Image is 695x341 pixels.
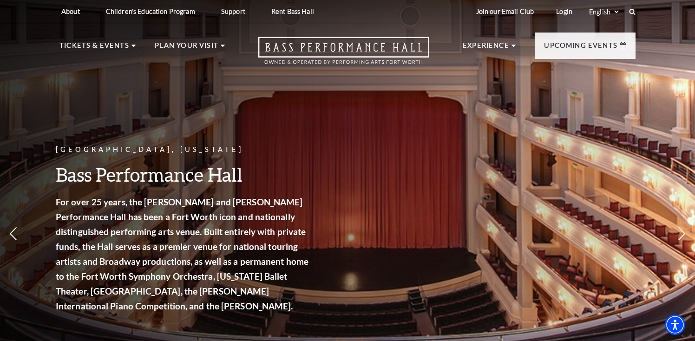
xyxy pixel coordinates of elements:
p: Upcoming Events [544,40,617,57]
p: About [61,7,80,15]
select: Select: [587,7,620,16]
p: Rent Bass Hall [271,7,314,15]
p: Experience [463,40,509,57]
p: Children's Education Program [106,7,195,15]
p: [GEOGRAPHIC_DATA], [US_STATE] [56,144,311,156]
p: Plan Your Visit [155,40,218,57]
h3: Bass Performance Hall [56,163,311,186]
strong: For over 25 years, the [PERSON_NAME] and [PERSON_NAME] Performance Hall has been a Fort Worth ico... [56,197,308,311]
a: Open this option [225,37,463,73]
p: Support [221,7,245,15]
div: Accessibility Menu [665,315,685,335]
p: Tickets & Events [59,40,129,57]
